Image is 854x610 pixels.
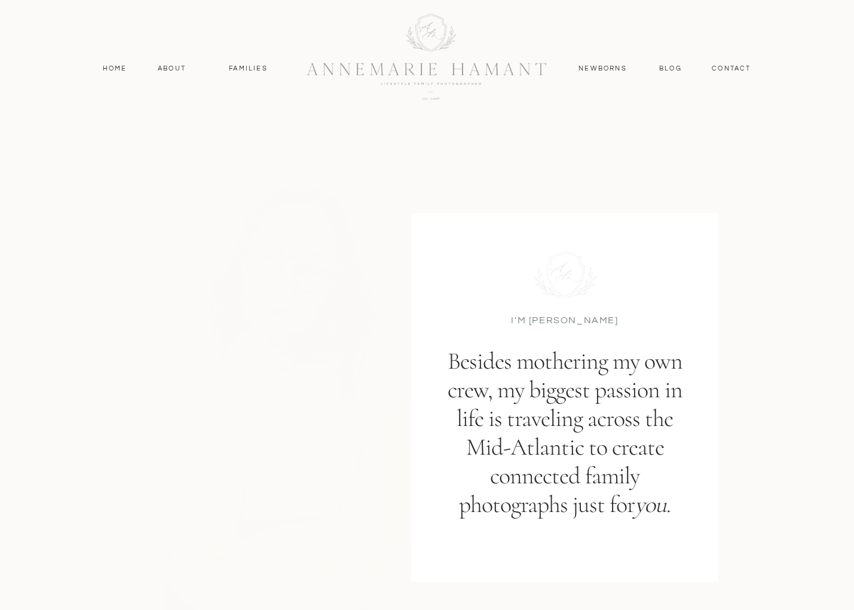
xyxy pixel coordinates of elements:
[511,314,619,326] p: I'M [PERSON_NAME]
[657,63,685,74] a: Blog
[635,490,666,519] i: you
[97,63,133,74] a: Home
[446,347,684,582] h1: Besides mothering my own crew, my biggest passion in life is traveling across the Mid-Atlantic to...
[222,63,276,74] a: Families
[574,63,632,74] a: Newborns
[155,63,189,74] a: About
[706,63,758,74] a: contact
